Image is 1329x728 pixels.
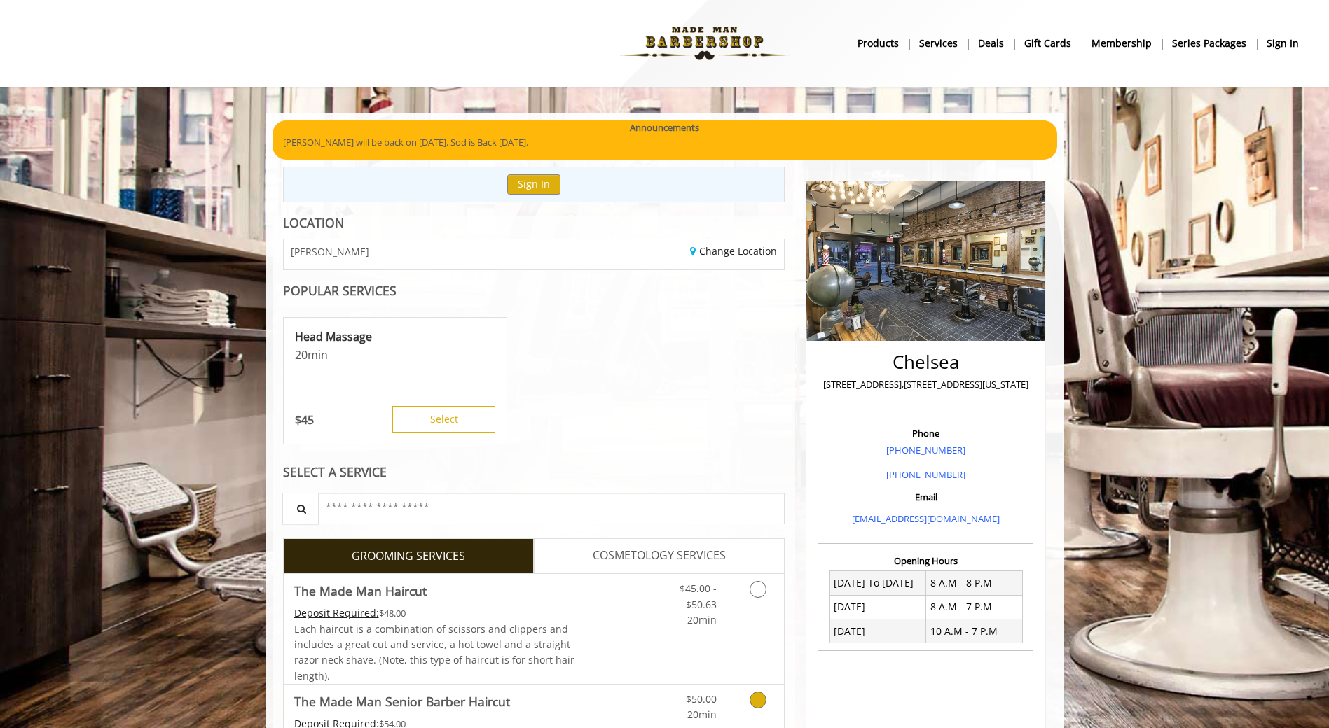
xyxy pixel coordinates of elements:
[608,5,801,82] img: Made Man Barbershop logo
[919,36,958,51] b: Services
[630,120,699,135] b: Announcements
[1172,36,1246,51] b: Series packages
[852,512,1000,525] a: [EMAIL_ADDRESS][DOMAIN_NAME]
[294,581,427,601] b: The Made Man Haircut
[858,36,899,51] b: products
[283,135,1047,150] p: [PERSON_NAME] will be back on [DATE]. Sod is Back [DATE].
[283,282,397,299] b: POPULAR SERVICES
[593,547,726,565] span: COSMETOLOGY SERVICES
[926,619,1023,643] td: 10 A.M - 7 P.M
[690,244,777,258] a: Change Location
[294,606,379,619] span: This service needs some Advance to be paid before we block your appointment
[680,582,717,610] span: $45.00 - $50.63
[283,214,344,231] b: LOCATION
[968,33,1014,53] a: DealsDeals
[1162,33,1257,53] a: Series packagesSeries packages
[909,33,968,53] a: ServicesServices
[822,428,1030,438] h3: Phone
[295,347,495,363] p: 20
[295,329,495,344] p: Head Massage
[822,492,1030,502] h3: Email
[829,595,926,619] td: [DATE]
[829,619,926,643] td: [DATE]
[848,33,909,53] a: Productsproducts
[926,595,1023,619] td: 8 A.M - 7 P.M
[1024,36,1071,51] b: gift cards
[295,412,314,428] p: 45
[978,36,1004,51] b: Deals
[822,352,1030,372] h2: Chelsea
[687,708,717,721] span: 20min
[1267,36,1299,51] b: sign in
[283,465,785,479] div: SELECT A SERVICE
[818,556,1033,566] h3: Opening Hours
[926,571,1023,595] td: 8 A.M - 8 P.M
[308,347,328,363] span: min
[507,174,560,195] button: Sign In
[829,571,926,595] td: [DATE] To [DATE]
[886,444,965,456] a: [PHONE_NUMBER]
[352,547,465,566] span: GROOMING SERVICES
[1082,33,1162,53] a: MembershipMembership
[392,406,495,433] button: Select
[294,605,576,621] div: $48.00
[294,692,510,711] b: The Made Man Senior Barber Haircut
[294,622,574,682] span: Each haircut is a combination of scissors and clippers and includes a great cut and service, a ho...
[282,493,319,524] button: Service Search
[295,412,301,428] span: $
[822,377,1030,392] p: [STREET_ADDRESS],[STREET_ADDRESS][US_STATE]
[686,692,717,706] span: $50.00
[1092,36,1152,51] b: Membership
[687,613,717,626] span: 20min
[1257,33,1309,53] a: sign insign in
[886,468,965,481] a: [PHONE_NUMBER]
[1014,33,1082,53] a: Gift cardsgift cards
[291,246,369,257] span: [PERSON_NAME]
